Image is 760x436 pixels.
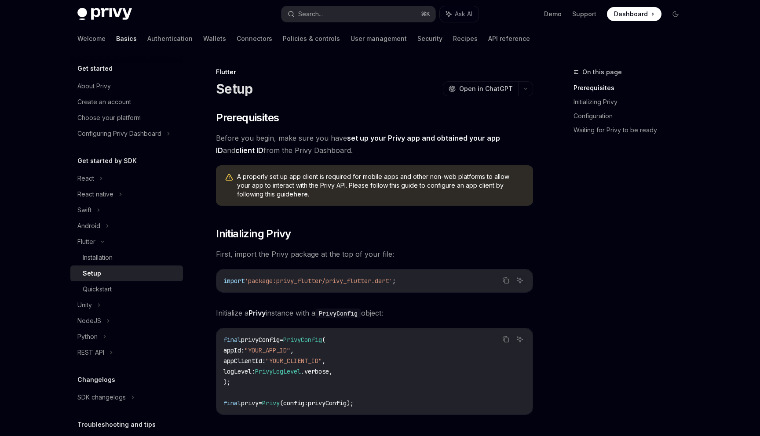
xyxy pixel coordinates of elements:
[248,309,266,317] strong: Privy
[216,111,279,125] span: Prerequisites
[262,357,266,365] span: :
[245,346,290,354] span: "YOUR_APP_ID"
[216,132,533,156] span: Before you begin, make sure you have and from the Privy Dashboard.
[77,392,126,403] div: SDK changelogs
[216,227,291,241] span: Initializing Privy
[283,28,340,49] a: Policies & controls
[293,190,308,198] a: here
[70,250,183,265] a: Installation
[315,309,361,318] code: PrivyConfig
[262,399,280,407] span: Privy
[77,128,161,139] div: Configuring Privy Dashboard
[280,399,304,407] span: (config
[77,236,95,247] div: Flutter
[77,156,137,166] h5: Get started by SDK
[77,300,92,310] div: Unity
[266,357,322,365] span: "YOUR_CLIENT_ID"
[544,10,562,18] a: Demo
[70,94,183,110] a: Create an account
[77,205,91,215] div: Swift
[614,10,648,18] span: Dashboard
[351,28,407,49] a: User management
[241,336,280,344] span: privyConfig
[607,7,661,21] a: Dashboard
[259,399,262,407] span: =
[223,277,245,285] span: import
[70,265,183,281] a: Setup
[223,399,241,407] span: final
[225,173,234,182] svg: Warning
[322,336,325,344] span: (
[245,277,392,285] span: 'package:privy_flutter/privy_flutter.dart'
[280,336,283,344] span: =
[77,316,101,326] div: NodeJS
[241,399,259,407] span: privy
[514,334,526,345] button: Ask AI
[77,28,106,49] a: Welcome
[77,8,132,20] img: dark logo
[216,134,500,155] a: set up your Privy app and obtained your app ID
[241,346,245,354] span: :
[455,10,472,18] span: Ask AI
[216,307,533,319] span: Initialize a instance with a object:
[298,9,323,19] div: Search...
[417,28,442,49] a: Security
[443,81,518,96] button: Open in ChatGPT
[70,281,183,297] a: Quickstart
[500,275,512,286] button: Copy the contents from the code block
[421,11,430,18] span: ⌘ K
[574,81,690,95] a: Prerequisites
[574,109,690,123] a: Configuration
[574,95,690,109] a: Initializing Privy
[70,110,183,126] a: Choose your platform
[488,28,530,49] a: API reference
[77,113,141,123] div: Choose your platform
[223,346,241,354] span: appId
[290,346,294,354] span: ,
[83,284,112,294] div: Quickstart
[252,367,255,375] span: :
[77,189,113,200] div: React native
[77,81,111,91] div: About Privy
[574,123,690,137] a: Waiting for Privy to be ready
[237,172,524,199] span: A properly set up app client is required for mobile apps and other non-web platforms to allow you...
[301,367,332,375] span: .verbose,
[203,28,226,49] a: Wallets
[223,367,252,375] span: logLevel
[392,277,396,285] span: ;
[77,173,94,184] div: React
[216,248,533,260] span: First, import the Privy package at the top of your file:
[582,67,622,77] span: On this page
[304,399,308,407] span: :
[322,357,325,365] span: ,
[308,399,354,407] span: privyConfig);
[77,97,131,107] div: Create an account
[83,252,113,263] div: Installation
[500,334,512,345] button: Copy the contents from the code block
[514,275,526,286] button: Ask AI
[440,6,479,22] button: Ask AI
[459,84,513,93] span: Open in ChatGPT
[223,357,262,365] span: appClientId
[235,146,263,155] a: client ID
[83,268,101,279] div: Setup
[223,336,241,344] span: final
[77,331,98,342] div: Python
[147,28,193,49] a: Authentication
[283,336,322,344] span: PrivyConfig
[669,7,683,21] button: Toggle dark mode
[77,419,156,430] h5: Troubleshooting and tips
[70,78,183,94] a: About Privy
[77,221,100,231] div: Android
[281,6,435,22] button: Search...⌘K
[237,28,272,49] a: Connectors
[116,28,137,49] a: Basics
[216,68,533,76] div: Flutter
[216,81,252,97] h1: Setup
[77,63,113,74] h5: Get started
[77,347,104,358] div: REST API
[223,378,230,386] span: );
[453,28,478,49] a: Recipes
[572,10,596,18] a: Support
[255,367,301,375] span: PrivyLogLevel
